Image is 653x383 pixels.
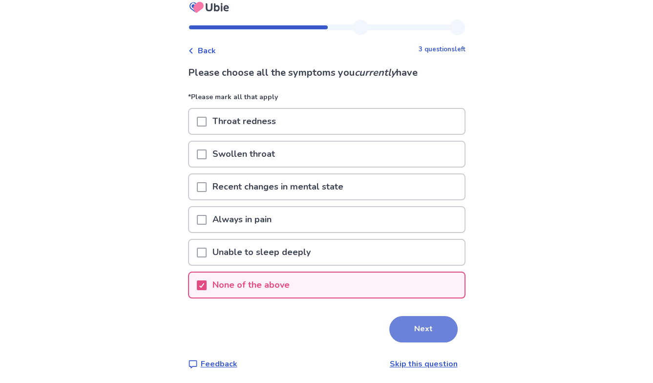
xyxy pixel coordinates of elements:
p: Unable to sleep deeply [207,240,316,265]
p: Please choose all the symptoms you have [188,65,465,80]
p: Feedback [201,358,237,370]
p: *Please mark all that apply [188,92,465,108]
button: Next [389,316,458,342]
p: Swollen throat [207,142,281,167]
p: Always in pain [207,207,277,232]
p: Recent changes in mental state [207,174,349,199]
p: 3 questions left [419,45,465,55]
a: Skip this question [390,359,458,369]
p: Throat redness [207,109,282,134]
p: None of the above [207,273,295,298]
span: Back [198,45,216,57]
a: Feedback [188,358,237,370]
i: currently [355,66,396,79]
